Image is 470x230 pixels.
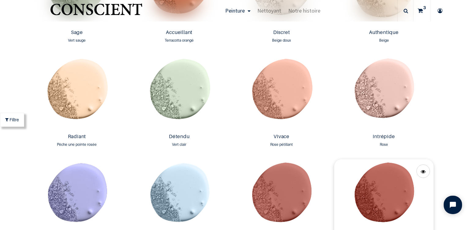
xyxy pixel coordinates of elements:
img: Product image [130,55,229,131]
div: Beige doux [234,37,329,43]
img: Product image [27,55,126,131]
span: Notre histoire [288,7,320,14]
div: Vert sauge [30,37,124,43]
img: Product image [232,55,331,131]
div: Pêche une pointe rosée [30,141,124,148]
span: Filtre [9,116,19,123]
a: Détendu [132,134,226,141]
span: Peinture [225,7,245,14]
a: Radiant [30,134,124,141]
sup: 3 [422,5,427,11]
a: Accueillant [132,29,226,36]
div: Terracotta orangé [132,37,226,43]
a: Quick View [416,164,430,178]
a: Authentique [337,29,431,36]
img: Product image [334,55,433,131]
a: Sage [30,29,124,36]
div: Vert clair [132,141,226,148]
span: Nettoyant [257,7,281,14]
a: Discret [234,29,329,36]
iframe: Tidio Chat [438,190,467,219]
div: Rose pétillant [234,141,329,148]
a: Vivace [234,134,329,141]
a: Intrépide [337,134,431,141]
div: Beige [337,37,431,43]
div: Rose [337,141,431,148]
